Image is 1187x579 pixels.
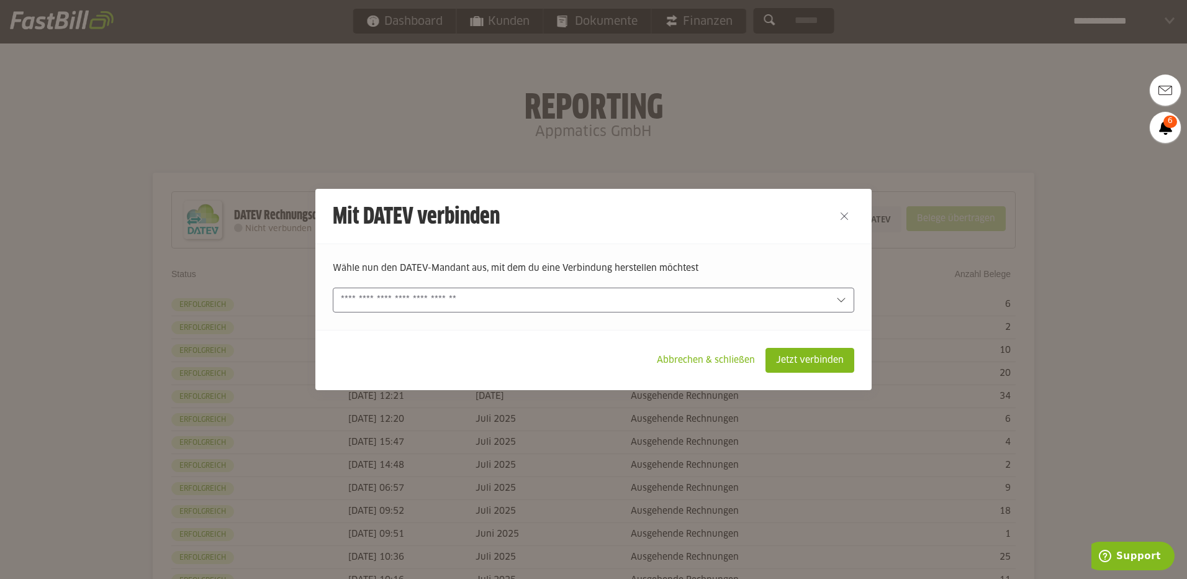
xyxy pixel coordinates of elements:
[646,348,765,373] sl-button: Abbrechen & schließen
[333,262,854,275] p: Wähle nun den DATEV-Mandant aus, mit dem du eine Verbindung herstellen möchtest
[1150,112,1181,143] a: 6
[1163,116,1177,128] span: 6
[765,348,854,373] sl-button: Jetzt verbinden
[1091,542,1175,573] iframe: Öffnet ein Widget, in dem Sie weitere Informationen finden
